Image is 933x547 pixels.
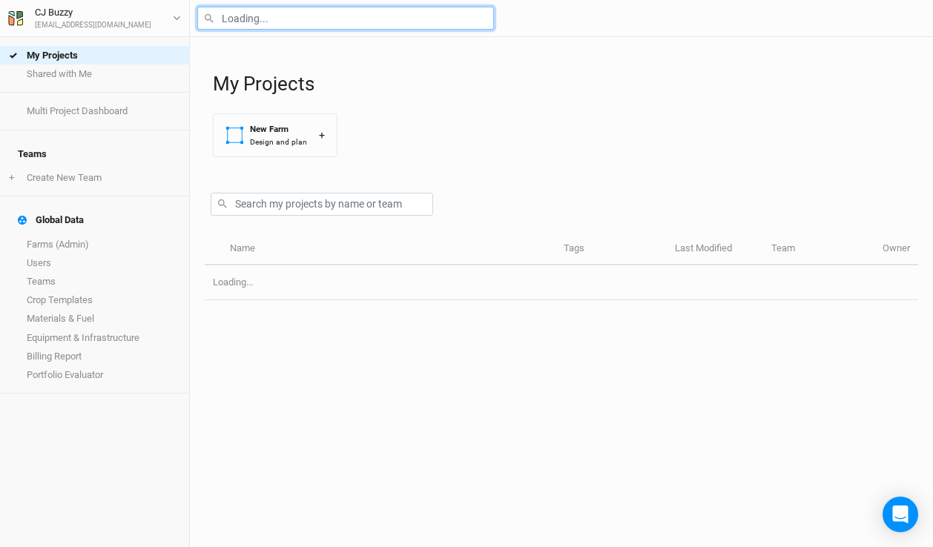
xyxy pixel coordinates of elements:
button: CJ Buzzy[EMAIL_ADDRESS][DOMAIN_NAME] [7,4,182,31]
input: Loading... [197,7,494,30]
th: Tags [555,233,667,265]
span: + [9,172,14,184]
div: New Farm [250,123,307,136]
td: Loading... [205,265,918,300]
div: + [319,127,325,143]
div: Open Intercom Messenger [883,497,918,532]
th: Name [221,233,555,265]
th: Team [763,233,874,265]
div: Global Data [18,214,84,226]
input: Search my projects by name or team [211,193,433,216]
div: Design and plan [250,136,307,147]
th: Owner [874,233,918,265]
h1: My Projects [213,73,918,96]
h4: Teams [9,139,180,169]
div: CJ Buzzy [35,5,151,20]
button: New FarmDesign and plan+ [213,113,337,157]
div: [EMAIL_ADDRESS][DOMAIN_NAME] [35,20,151,31]
th: Last Modified [667,233,763,265]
